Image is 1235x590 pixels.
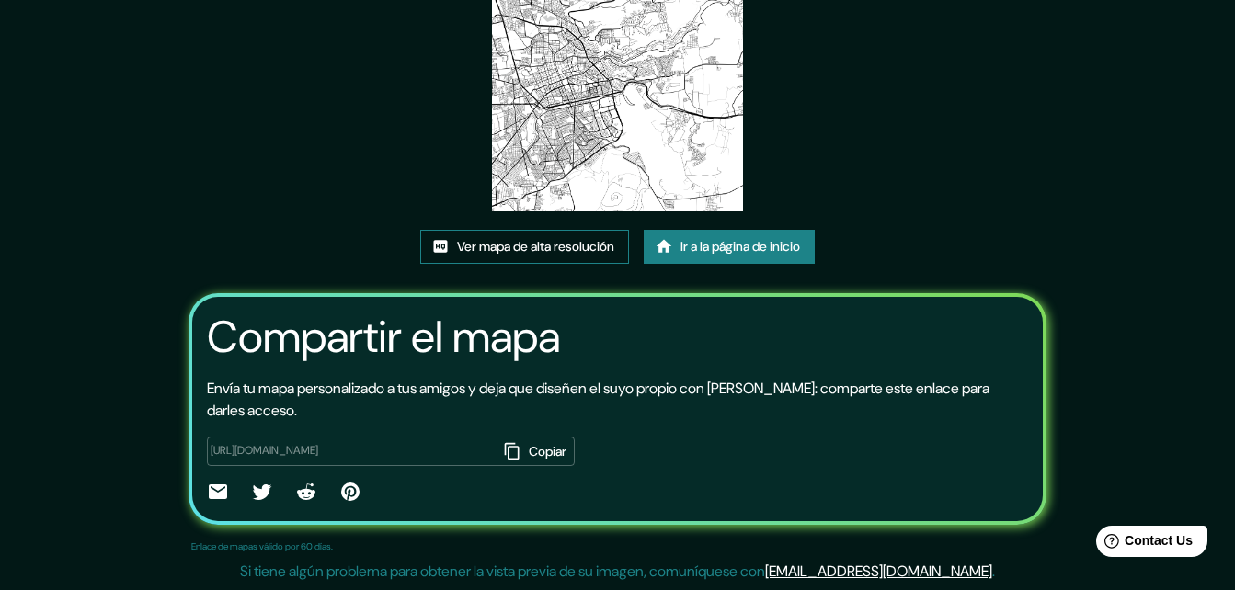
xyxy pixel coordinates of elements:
a: Ver mapa de alta resolución [420,230,629,264]
font: Copiar [529,440,566,463]
button: Copiar [498,437,575,467]
font: Ver mapa de alta resolución [457,235,614,258]
p: Si tiene algún problema para obtener la vista previa de su imagen, comuníquese con . [240,561,995,583]
iframe: Help widget launcher [1071,518,1215,570]
a: Ir a la página de inicio [644,230,815,264]
a: [EMAIL_ADDRESS][DOMAIN_NAME] [765,562,992,581]
font: Ir a la página de inicio [680,235,800,258]
p: Envía tu mapa personalizado a tus amigos y deja que diseñen el suyo propio con [PERSON_NAME]: com... [207,378,1028,422]
h3: Compartir el mapa [207,312,560,363]
p: Enlace de mapas válido por 60 días. [191,539,333,553]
